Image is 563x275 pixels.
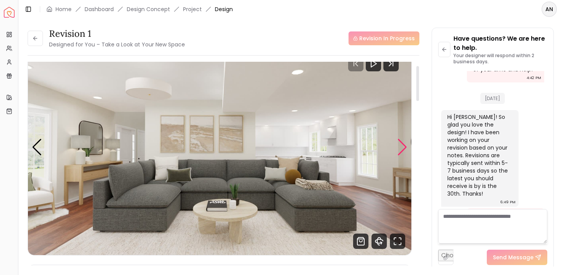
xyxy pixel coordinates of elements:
div: 6:49 PM [500,198,516,206]
span: AN [542,2,556,16]
svg: Shop Products from this design [353,234,368,249]
p: Your designer will respond within 2 business days. [453,53,547,65]
p: Have questions? We are here to help. [453,34,547,53]
img: Spacejoy Logo [4,7,15,18]
nav: breadcrumb [46,5,233,13]
svg: Next Track [383,56,399,71]
a: Project [183,5,202,13]
a: Spacejoy [4,7,15,18]
div: Previous slide [32,139,42,156]
span: [DATE] [480,93,505,104]
svg: 360 View [372,234,387,249]
svg: Play [369,59,378,68]
img: Design Render 1 [28,39,411,255]
div: Hi [PERSON_NAME]! So glad you love the design! I have been working on your revision based on your... [447,113,511,198]
h3: Revision 1 [49,28,185,40]
a: Dashboard [85,5,114,13]
small: Designed for You – Take a Look at Your New Space [49,41,185,48]
button: AN [542,2,557,17]
div: Next slide [397,139,408,156]
svg: Fullscreen [390,234,405,249]
a: Home [56,5,72,13]
div: Carousel [28,39,411,255]
span: Design [215,5,233,13]
div: 1 / 4 [28,39,411,255]
li: Design Concept [127,5,170,13]
div: 4:42 PM [527,74,541,82]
